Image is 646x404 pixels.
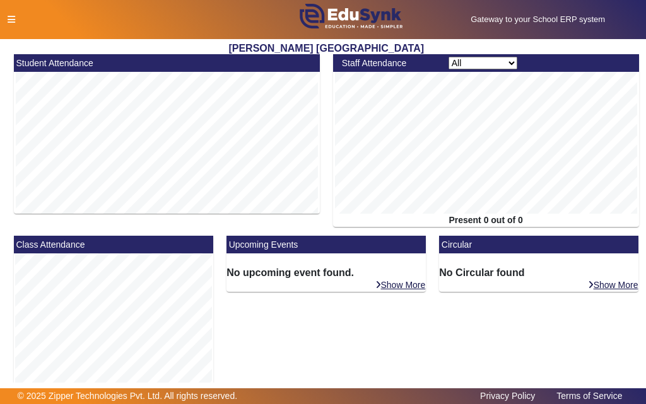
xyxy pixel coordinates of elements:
h6: No Circular found [439,267,638,279]
h5: Gateway to your School ERP system [437,14,639,25]
div: Staff Attendance [335,57,442,70]
a: Terms of Service [550,388,628,404]
h6: No upcoming event found. [226,267,426,279]
a: Show More [587,279,639,291]
a: Show More [375,279,426,291]
a: Privacy Policy [474,388,541,404]
mat-card-header: Student Attendance [14,54,320,72]
mat-card-header: Circular [439,236,638,253]
h2: [PERSON_NAME] [GEOGRAPHIC_DATA] [8,42,646,54]
mat-card-header: Class Attendance [14,236,213,253]
p: © 2025 Zipper Technologies Pvt. Ltd. All rights reserved. [18,390,238,403]
div: Present 0 out of 0 [333,214,639,227]
mat-card-header: Upcoming Events [226,236,426,253]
